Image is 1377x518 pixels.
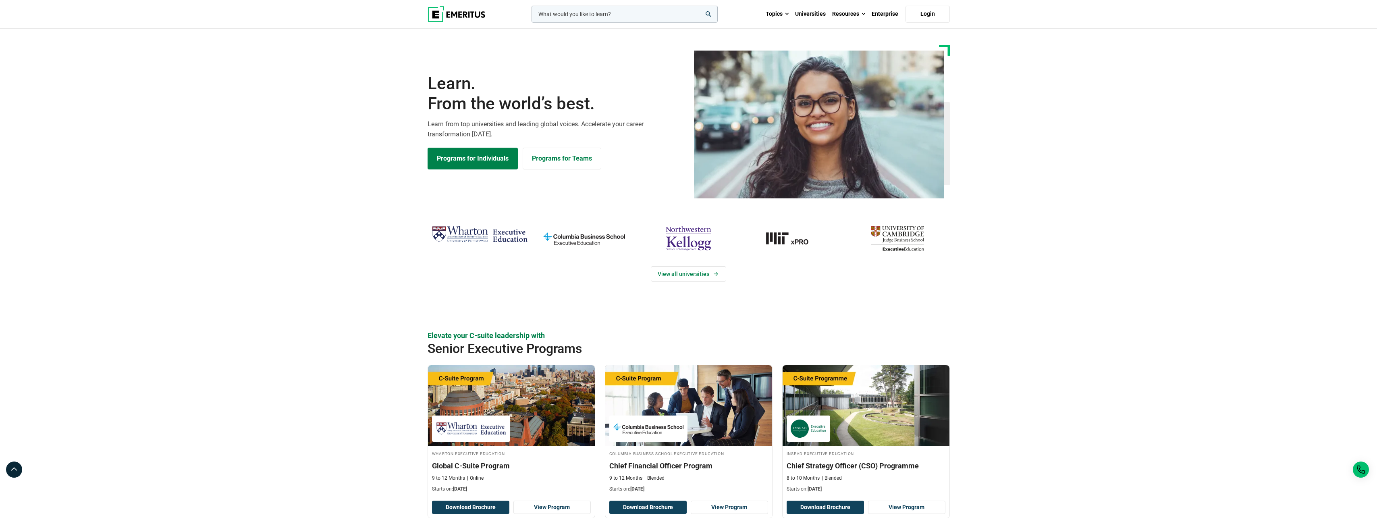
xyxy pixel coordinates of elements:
[630,486,644,492] span: [DATE]
[428,330,950,340] p: Elevate your C-suite leadership with
[428,365,595,446] img: Global C-Suite Program | Online Leadership Course
[787,501,864,514] button: Download Brochure
[613,420,683,438] img: Columbia Business School Executive Education
[605,365,772,497] a: Finance Course by Columbia Business School Executive Education - September 29, 2025 Columbia Busi...
[467,475,484,482] p: Online
[822,475,842,482] p: Blended
[868,501,945,514] a: View Program
[436,420,506,438] img: Wharton Executive Education
[783,365,949,446] img: Chief Strategy Officer (CSO) Programme | Online Leadership Course
[787,475,820,482] p: 8 to 10 Months
[428,365,595,497] a: Leadership Course by Wharton Executive Education - September 24, 2025 Wharton Executive Education...
[432,475,465,482] p: 9 to 12 Months
[609,486,768,493] p: Starts on:
[808,486,822,492] span: [DATE]
[453,486,467,492] span: [DATE]
[644,475,665,482] p: Blended
[849,223,945,254] img: cambridge-judge-business-school
[694,50,944,198] img: Learn from the world's best
[513,501,591,514] a: View Program
[609,475,642,482] p: 9 to 12 Months
[428,119,684,140] p: Learn from top universities and leading global voices. Accelerate your career transformation [DATE].
[432,461,591,471] h3: Global C-Suite Program
[640,223,737,254] img: northwestern-kellogg
[651,266,726,282] a: View Universities
[609,501,687,514] button: Download Brochure
[428,340,897,357] h2: Senior Executive Programs
[432,450,591,457] h4: Wharton Executive Education
[783,365,949,497] a: Leadership Course by INSEAD Executive Education - October 14, 2025 INSEAD Executive Education INS...
[745,223,841,254] a: MIT-xPRO
[787,461,945,471] h3: Chief Strategy Officer (CSO) Programme
[432,501,509,514] button: Download Brochure
[428,94,684,114] span: From the world’s best.
[787,486,945,493] p: Starts on:
[609,450,768,457] h4: Columbia Business School Executive Education
[791,420,826,438] img: INSEAD Executive Education
[906,6,950,23] a: Login
[532,6,718,23] input: woocommerce-product-search-field-0
[787,450,945,457] h4: INSEAD Executive Education
[428,73,684,114] h1: Learn.
[609,461,768,471] h3: Chief Financial Officer Program
[432,486,591,493] p: Starts on:
[691,501,768,514] a: View Program
[428,148,518,169] a: Explore Programs
[745,223,841,254] img: MIT xPRO
[432,223,528,246] img: Wharton Executive Education
[536,223,632,254] img: columbia-business-school
[523,148,601,169] a: Explore for Business
[605,365,772,446] img: Chief Financial Officer Program | Online Finance Course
